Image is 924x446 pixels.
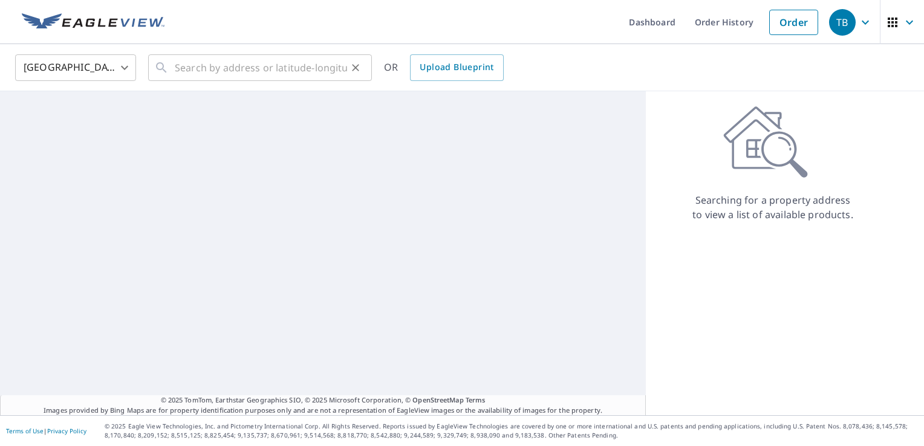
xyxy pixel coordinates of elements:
p: Searching for a property address to view a list of available products. [692,193,854,222]
input: Search by address or latitude-longitude [175,51,347,85]
div: OR [384,54,504,81]
a: Terms of Use [6,427,44,435]
span: © 2025 TomTom, Earthstar Geographics SIO, © 2025 Microsoft Corporation, © [161,395,486,406]
p: | [6,427,86,435]
a: OpenStreetMap [412,395,463,404]
button: Clear [347,59,364,76]
p: © 2025 Eagle View Technologies, Inc. and Pictometry International Corp. All Rights Reserved. Repo... [105,422,918,440]
a: Terms [466,395,486,404]
a: Upload Blueprint [410,54,503,81]
a: Privacy Policy [47,427,86,435]
img: EV Logo [22,13,164,31]
a: Order [769,10,818,35]
span: Upload Blueprint [420,60,493,75]
div: TB [829,9,856,36]
div: [GEOGRAPHIC_DATA] [15,51,136,85]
